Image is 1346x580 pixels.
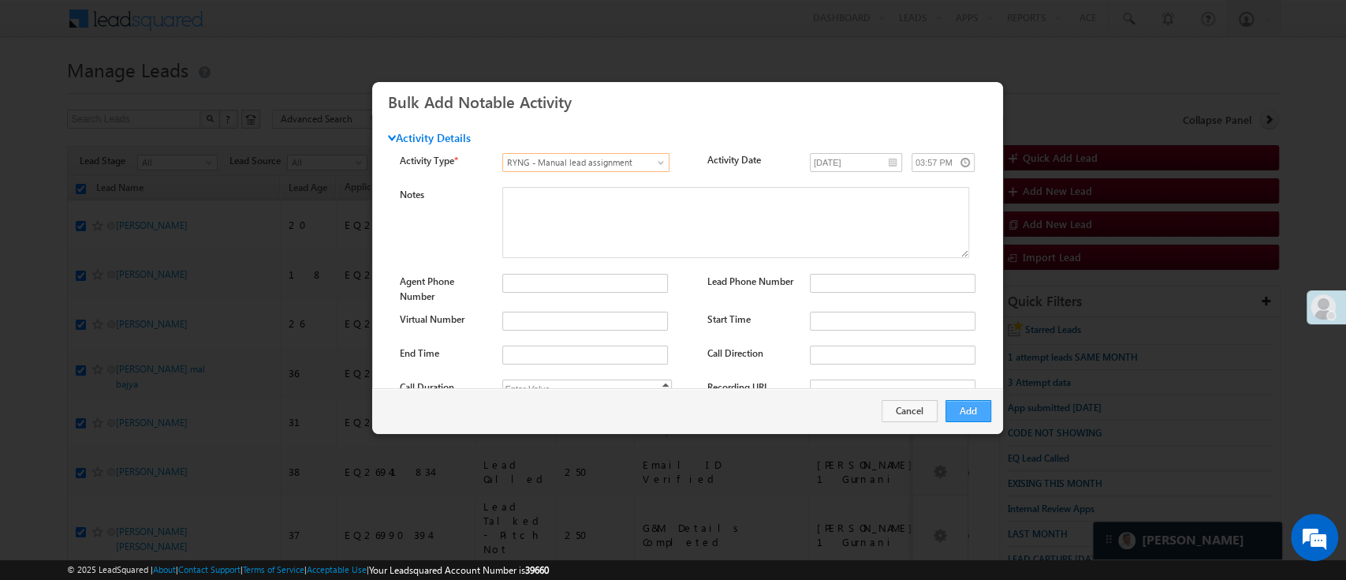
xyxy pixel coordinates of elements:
[388,88,997,115] h3: Bulk Add Notable Activity
[214,456,286,477] em: Start Chat
[21,146,288,443] textarea: Type your message and hit 'Enter'
[707,313,751,325] label: Start Time
[945,400,991,422] button: Add
[400,347,439,359] label: End Time
[707,153,794,167] label: Activity Date
[707,275,793,287] label: Lead Phone Number
[259,8,296,46] div: Minimize live chat window
[502,153,669,172] a: RYNG - Manual lead assignment
[502,380,553,398] div: Enter Value
[400,189,424,200] label: Notes
[400,313,464,325] label: Virtual Number
[307,564,367,574] a: Acceptable Use
[707,347,763,359] label: Call Direction
[400,153,487,168] label: Activity Type
[82,83,265,103] div: Chat with us now
[153,564,176,574] a: About
[882,400,938,422] button: Cancel
[503,155,652,170] span: RYNG - Manual lead assignment
[659,380,672,388] a: Increment
[178,564,240,574] a: Contact Support
[27,83,66,103] img: d_60004797649_company_0_60004797649
[388,131,471,145] span: Activity Details
[525,564,549,576] span: 39660
[243,564,304,574] a: Terms of Service
[369,564,549,576] span: Your Leadsquared Account Number is
[707,381,769,393] label: Recording URL
[67,563,549,578] span: © 2025 LeadSquared | | | | |
[400,275,454,302] label: Agent Phone Number
[400,381,454,393] label: Call Duration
